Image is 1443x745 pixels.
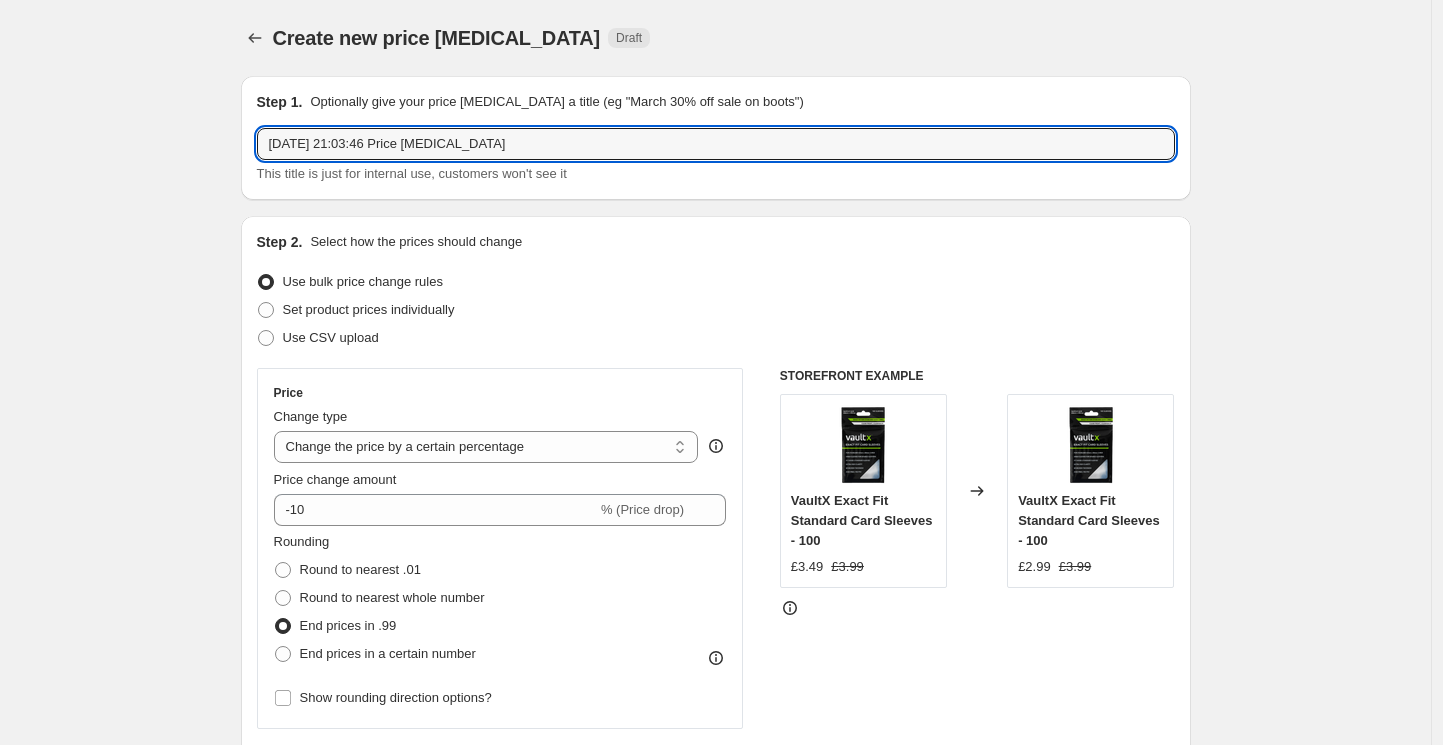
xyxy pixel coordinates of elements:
[1051,405,1131,485] img: 1edit_80x.webp
[310,232,522,252] p: Select how the prices should change
[1018,493,1160,548] span: VaultX Exact Fit Standard Card Sleeves - 100
[706,436,726,456] div: help
[300,646,476,661] span: End prices in a certain number
[283,274,443,289] span: Use bulk price change rules
[791,493,933,548] span: VaultX Exact Fit Standard Card Sleeves - 100
[823,405,903,485] img: 1edit_80x.webp
[601,502,684,517] span: % (Price drop)
[274,472,397,487] span: Price change amount
[300,690,492,705] span: Show rounding direction options?
[257,92,303,112] h2: Step 1.
[274,385,303,401] h3: Price
[300,618,397,633] span: End prices in .99
[274,409,348,424] span: Change type
[274,494,597,526] input: -15
[241,24,269,52] button: Price change jobs
[1059,557,1092,577] strike: £3.99
[257,128,1175,160] input: 30% off holiday sale
[1018,557,1051,577] div: £2.99
[283,330,379,345] span: Use CSV upload
[780,368,1175,384] h6: STOREFRONT EXAMPLE
[273,27,601,49] span: Create new price [MEDICAL_DATA]
[791,557,824,577] div: £3.49
[300,590,485,605] span: Round to nearest whole number
[283,302,455,317] span: Set product prices individually
[274,534,330,549] span: Rounding
[257,166,567,181] span: This title is just for internal use, customers won't see it
[310,92,803,112] p: Optionally give your price [MEDICAL_DATA] a title (eg "March 30% off sale on boots")
[257,232,303,252] h2: Step 2.
[300,562,421,577] span: Round to nearest .01
[616,30,642,46] span: Draft
[831,557,864,577] strike: £3.99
